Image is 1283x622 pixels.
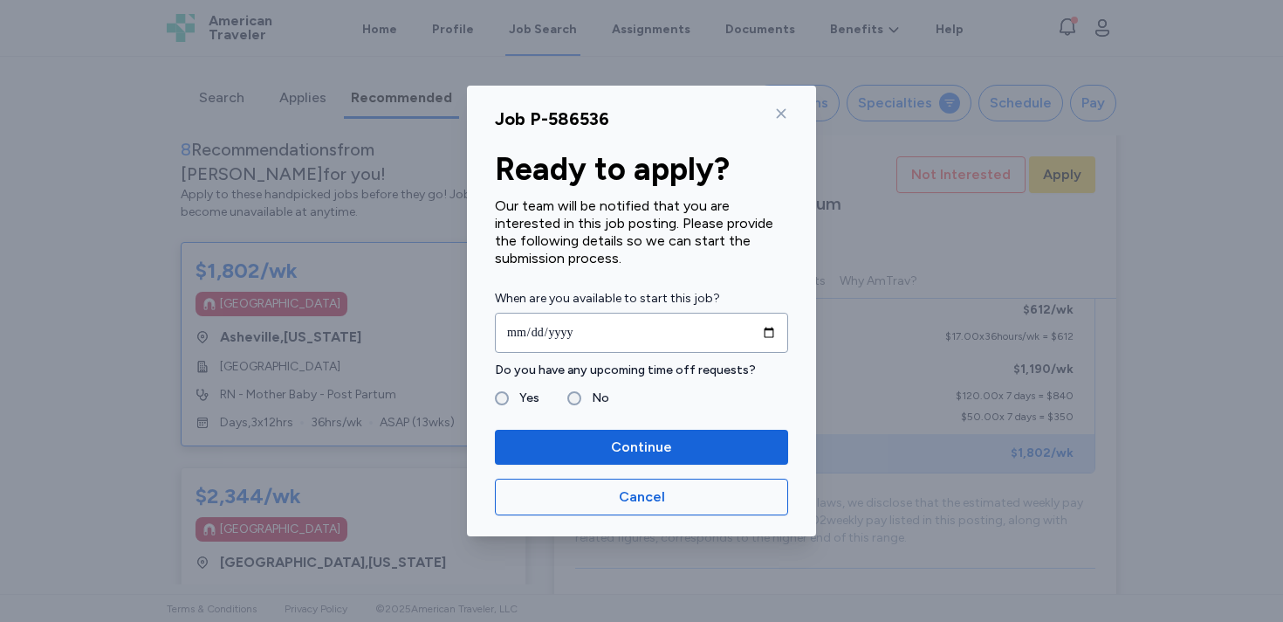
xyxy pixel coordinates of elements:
[495,430,788,465] button: Continue
[495,107,609,131] div: Job P-586536
[611,437,672,458] span: Continue
[495,197,788,267] div: Our team will be notified that you are interested in this job posting. Please provide the followi...
[495,360,788,381] label: Do you have any upcoming time off requests?
[495,288,788,309] label: When are you available to start this job?
[581,388,609,409] label: No
[509,388,539,409] label: Yes
[495,479,788,515] button: Cancel
[495,152,788,187] div: Ready to apply?
[619,487,665,508] span: Cancel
